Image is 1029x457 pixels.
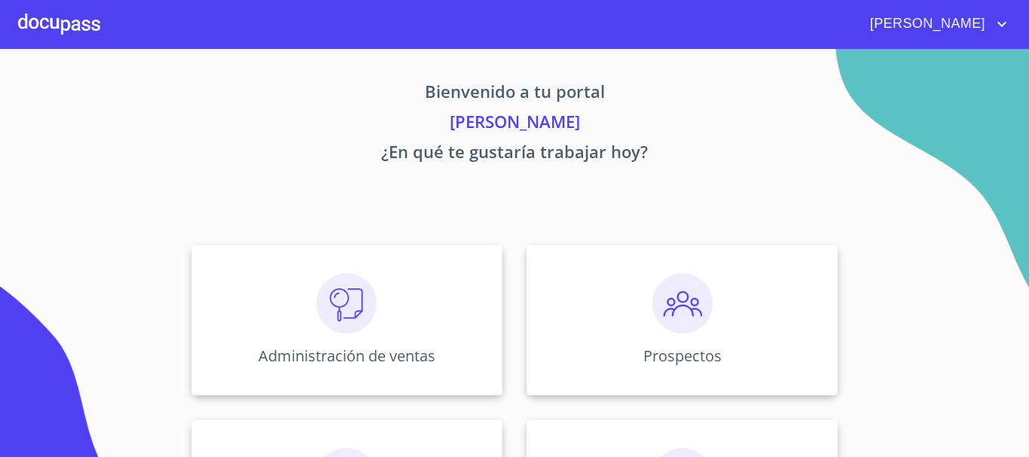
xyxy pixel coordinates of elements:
[316,273,377,334] img: consulta.png
[859,12,1011,36] button: account of current user
[50,79,979,109] p: Bienvenido a tu portal
[50,139,979,169] p: ¿En qué te gustaría trabajar hoy?
[258,346,435,366] p: Administración de ventas
[643,346,722,366] p: Prospectos
[50,109,979,139] p: [PERSON_NAME]
[652,273,713,334] img: prospectos.png
[859,12,993,36] span: [PERSON_NAME]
